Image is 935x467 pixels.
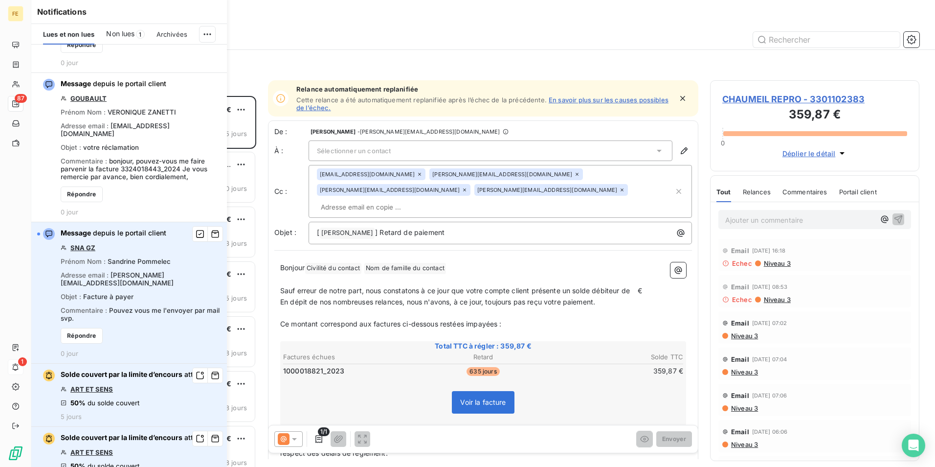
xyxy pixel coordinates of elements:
[43,30,94,38] span: Lues et non lues
[732,259,752,267] span: Echec
[15,94,27,103] span: 87
[61,143,139,151] div: Objet :
[417,352,550,362] th: Retard
[282,341,685,351] span: Total TTC à régler : 359,87 €
[902,434,925,457] div: Open Intercom Messenger
[763,259,791,267] span: Niveau 3
[283,352,416,362] th: Factures échues
[320,228,375,239] span: [PERSON_NAME]
[8,445,23,461] img: Logo LeanPay
[656,431,692,447] button: Envoyer
[779,148,850,159] button: Déplier le détail
[752,284,788,290] span: [DATE] 08:53
[136,30,145,39] span: 1
[61,257,171,265] div: Prénom Nom :
[320,187,460,193] span: [PERSON_NAME][EMAIL_ADDRESS][DOMAIN_NAME]
[317,200,430,214] input: Adresse email en copie ...
[61,293,134,301] div: Objet :
[61,306,220,322] span: Pouvez vous me l'envoyer par mail svp.
[61,328,103,344] button: Répondre
[460,398,506,406] span: Voir la facture
[782,188,827,196] span: Commentaires
[156,30,187,38] span: Archivées
[320,171,415,177] span: [EMAIL_ADDRESS][DOMAIN_NAME]
[296,85,672,93] span: Relance automatiquement replanifiée
[551,366,684,376] td: 359,87 €
[752,429,788,435] span: [DATE] 06:06
[61,122,170,138] span: [EMAIL_ADDRESS][DOMAIN_NAME]
[61,79,166,89] span: depuis le portail client
[753,32,900,47] input: Rechercher
[61,271,174,287] span: [PERSON_NAME][EMAIL_ADDRESS][DOMAIN_NAME]
[184,370,205,378] span: atteint
[731,247,749,255] span: Email
[731,428,749,436] span: Email
[61,157,221,181] div: Commentaire :
[70,448,113,456] a: ART ET SENS
[318,427,330,436] span: 1/1
[70,94,107,102] a: GOUBAULT
[296,96,668,112] a: En savoir plus sur les causes possibles de l’échec.
[782,148,836,159] span: Déplier le détail
[61,229,91,237] span: Message
[61,413,82,420] span: 5 jours
[61,208,78,216] span: 0 jour
[31,222,227,364] button: Message depuis le portail clientSNA GZPrénom Nom : Sandrine PommelecAdresse email : [PERSON_NAME]...
[106,29,134,39] span: Non lues
[305,263,361,274] span: Civilité du contact
[61,79,91,88] span: Message
[731,283,749,291] span: Email
[274,228,296,236] span: Objet :
[722,106,907,125] h3: 359,87 €
[763,296,791,304] span: Niveau 3
[61,59,78,67] span: 0 jour
[731,392,749,399] span: Email
[280,438,667,457] span: Nous vous demandons de bien vouloir régulariser votre situation à réception de la présente. Nous ...
[311,129,356,135] span: [PERSON_NAME]
[743,188,771,196] span: Relances
[31,73,227,222] button: Message depuis le portail clientGOUBAULTPrénom Nom : VERONIQUE ZANETTIAdresse email : [EMAIL_ADDR...
[83,143,139,151] span: votre réclamation
[280,298,595,306] span: En dépit de nos nombreuses relances, nous n'avons, à ce jour, toujours pas reçu votre paiement.
[732,296,752,304] span: Echec
[61,306,221,322] div: Commentaire :
[280,286,643,295] span: Sauf erreur de notre part, nous constatons à ce jour que votre compte client présente un solde dé...
[83,293,134,301] span: Facture à payer
[37,6,221,18] h6: Notifications
[280,263,305,272] span: Bonjour
[731,355,749,363] span: Email
[61,37,103,53] button: Répondre
[357,129,500,135] span: - [PERSON_NAME][EMAIL_ADDRESS][DOMAIN_NAME]
[296,96,547,104] span: Cette relance a été automatiquement replanifiée après l’échec de la précédente.
[716,188,731,196] span: Tout
[8,6,23,22] div: FE
[722,93,907,106] span: CHAUMEIL REPRO - 3301102383
[317,147,391,155] span: Sélectionner un contact
[61,108,176,116] div: Prénom Nom :
[730,332,758,340] span: Niveau 3
[467,367,499,376] span: 635 jours
[184,433,205,442] span: atteint
[432,171,572,177] span: [PERSON_NAME][EMAIL_ADDRESS][DOMAIN_NAME]
[477,187,617,193] span: [PERSON_NAME][EMAIL_ADDRESS][DOMAIN_NAME]
[108,257,171,265] span: Sandrine Pommelec
[61,433,182,442] span: Solde couvert par la limite d’encours
[61,271,221,287] div: Adresse email :
[375,228,445,236] span: ] Retard de paiement
[88,399,139,407] span: du solde couvert
[108,108,176,116] span: VERONIQUE ZANETTI
[31,364,227,427] button: Solde couvert par la limite d’encours atteintART ET SENS50% du solde couvert5 jours
[274,146,309,156] label: À :
[70,385,113,393] a: ART ET SENS
[61,122,221,138] div: Adresse email :
[61,350,78,357] span: 0 jour
[752,356,787,362] span: [DATE] 07:04
[551,352,684,362] th: Solde TTC
[61,370,182,378] span: Solde couvert par la limite d’encours
[730,368,758,376] span: Niveau 3
[364,263,446,274] span: Nom de famille du contact
[70,244,95,252] a: SNA GZ
[752,320,787,326] span: [DATE] 07:02
[752,248,786,254] span: [DATE] 16:18
[317,228,319,236] span: [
